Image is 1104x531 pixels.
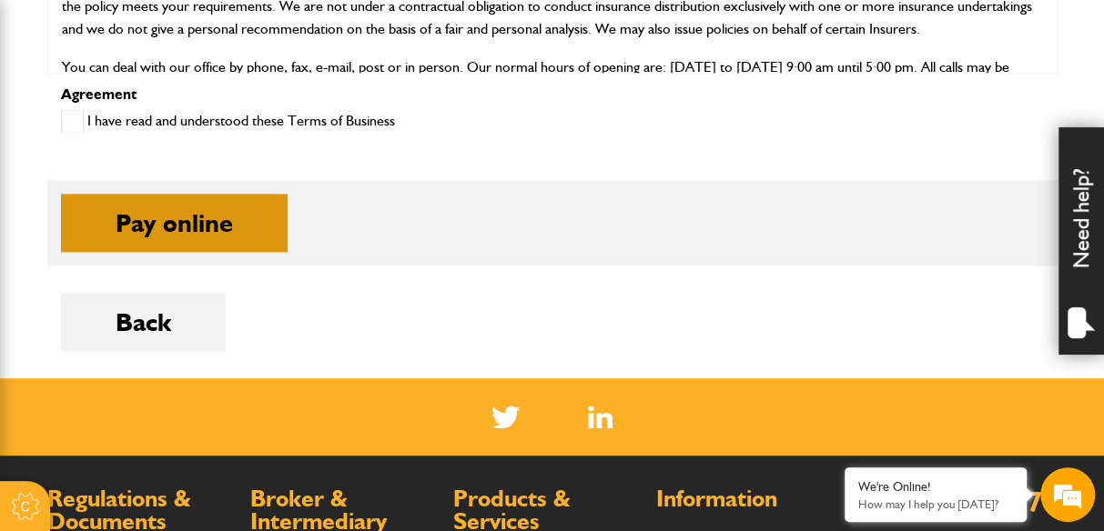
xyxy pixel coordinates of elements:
[24,276,332,316] input: Enter your phone number
[61,293,226,351] button: Back
[248,408,330,433] em: Start Chat
[858,479,1013,495] div: We're Online!
[95,102,306,125] div: Chat with us now
[24,168,332,208] input: Enter your last name
[61,110,395,133] label: I have read and understood these Terms of Business
[299,9,342,53] div: Minimize live chat window
[588,406,613,428] img: Linked In
[24,222,332,262] input: Enter your email address
[62,55,1043,102] p: You can deal with our office by phone, fax, e-mail, post or in person. Our normal hours of openin...
[61,194,288,252] button: Pay online
[656,487,841,511] h2: Information
[31,101,76,126] img: d_20077148190_company_1631870298795_20077148190
[1058,127,1104,355] div: Need help?
[858,497,1013,511] p: How may I help you today?
[588,406,613,428] a: LinkedIn
[491,406,520,428] img: Twitter
[24,329,332,393] textarea: Type your message and hit 'Enter'
[61,87,1044,102] p: Agreement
